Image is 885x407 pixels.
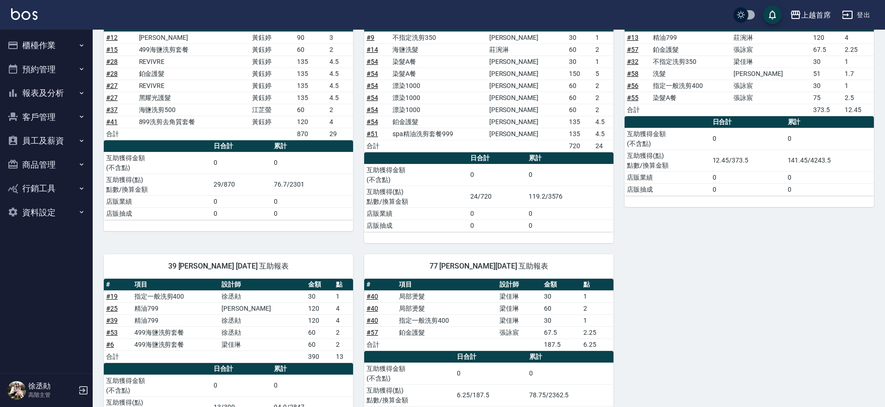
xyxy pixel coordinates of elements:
[651,44,731,56] td: 鉑金護髮
[487,44,567,56] td: 莊涴淋
[364,164,468,186] td: 互助獲得金額 (不含點)
[137,92,250,104] td: 黑耀光護髮
[364,186,468,207] td: 互助獲得(點) 點數/換算金額
[627,70,638,77] a: #58
[651,31,731,44] td: 精油799
[567,68,593,80] td: 150
[137,116,250,128] td: 899洗剪去角質套餐
[250,80,295,92] td: 黃鈺婷
[104,375,211,396] td: 互助獲得金額 (不含點)
[497,302,542,314] td: 梁佳琳
[627,82,638,89] a: #56
[468,152,526,164] th: 日合計
[367,317,378,324] a: #40
[367,70,378,77] a: #54
[364,279,613,351] table: a dense table
[593,44,613,56] td: 2
[567,44,593,56] td: 60
[334,351,353,363] td: 13
[219,314,306,326] td: 徐丞勛
[625,20,874,116] table: a dense table
[497,326,542,338] td: 張詠宸
[334,302,353,314] td: 4
[731,68,811,80] td: [PERSON_NAME]
[390,104,487,116] td: 漂染1000
[468,164,526,186] td: 0
[272,375,353,396] td: 0
[211,363,272,375] th: 日合計
[581,338,613,351] td: 6.25
[651,56,731,68] td: 不指定洗剪350
[497,314,542,326] td: 梁佳琳
[211,152,272,174] td: 0
[593,104,613,116] td: 2
[542,338,581,351] td: 187.5
[104,195,211,207] td: 店販業績
[104,174,211,195] td: 互助獲得(點) 點數/換算金額
[364,152,613,232] table: a dense table
[468,219,526,232] td: 0
[455,384,527,406] td: 6.25/187.5
[4,57,89,81] button: 預約管理
[542,279,581,291] th: 金額
[842,104,874,116] td: 12.45
[4,129,89,153] button: 員工及薪資
[367,34,374,41] a: #9
[367,329,378,336] a: #57
[487,31,567,44] td: [PERSON_NAME]
[542,314,581,326] td: 30
[272,152,353,174] td: 0
[731,31,811,44] td: 莊涴淋
[334,326,353,338] td: 2
[106,293,118,300] a: #19
[627,34,638,41] a: #13
[390,128,487,140] td: spa精油洗剪套餐999
[4,81,89,105] button: 報表及分析
[397,326,497,338] td: 鉑金護髮
[211,207,272,219] td: 0
[842,31,874,44] td: 4
[334,338,353,351] td: 2
[627,46,638,53] a: #57
[567,80,593,92] td: 60
[785,171,874,183] td: 0
[132,279,219,291] th: 項目
[334,314,353,326] td: 4
[306,290,334,302] td: 30
[468,186,526,207] td: 24/720
[250,68,295,80] td: 黃鈺婷
[104,140,353,220] table: a dense table
[367,293,378,300] a: #40
[593,31,613,44] td: 1
[132,290,219,302] td: 指定一般洗剪400
[334,279,353,291] th: 點
[593,68,613,80] td: 5
[811,104,842,116] td: 373.5
[801,9,831,21] div: 上越首席
[272,174,353,195] td: 76.7/2301
[11,8,38,20] img: Logo
[137,80,250,92] td: REVIVRE
[219,279,306,291] th: 設計師
[4,153,89,177] button: 商品管理
[487,128,567,140] td: [PERSON_NAME]
[28,382,76,391] h5: 徐丞勛
[811,31,842,44] td: 120
[390,44,487,56] td: 海鹽洗髮
[397,302,497,314] td: 局部燙髮
[211,375,272,396] td: 0
[219,338,306,351] td: 梁佳琳
[137,44,250,56] td: 499海鹽洗剪套餐
[7,381,26,400] img: Person
[651,92,731,104] td: 染髮A餐
[811,80,842,92] td: 30
[4,33,89,57] button: 櫃檯作業
[4,176,89,200] button: 行銷工具
[526,207,613,219] td: 0
[104,128,137,140] td: 合計
[487,56,567,68] td: [PERSON_NAME]
[567,104,593,116] td: 60
[364,207,468,219] td: 店販業績
[106,94,118,101] a: #27
[250,31,295,44] td: 黃鈺婷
